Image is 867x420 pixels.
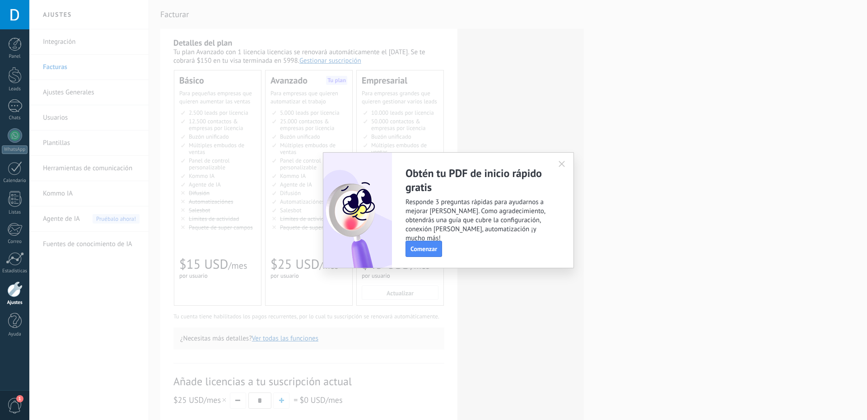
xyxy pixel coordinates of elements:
div: Calendario [2,178,28,184]
span: 1 [16,395,23,402]
button: Comenzar [406,241,442,257]
div: Leads [2,86,28,92]
div: Correo [2,239,28,245]
div: Panel [2,54,28,60]
span: Comenzar [410,246,437,252]
img: after_payment_survey_quickStart.png [323,153,392,268]
span: Responde 3 preguntas rápidas para ayudarnos a mejorar [PERSON_NAME]. Como agradecimiento, obtendr... [406,198,549,243]
div: Chats [2,115,28,121]
div: Ajustes [2,300,28,306]
div: Ayuda [2,331,28,337]
div: Estadísticas [2,268,28,274]
div: WhatsApp [2,145,28,154]
div: Listas [2,210,28,215]
h2: Obtén tu PDF de inicio rápido gratis [406,166,549,194]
